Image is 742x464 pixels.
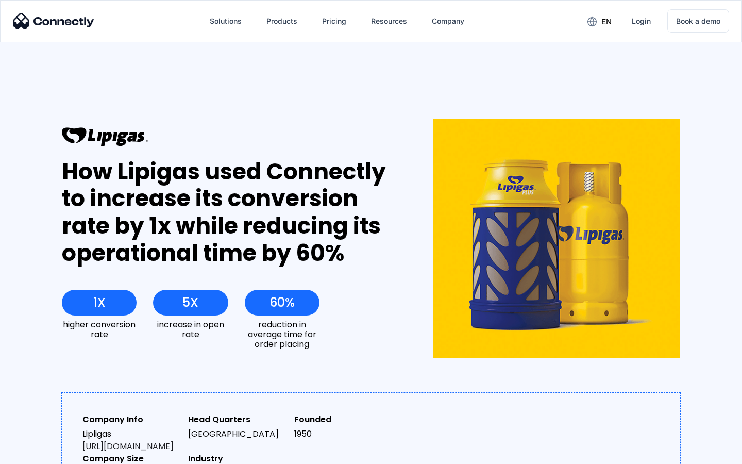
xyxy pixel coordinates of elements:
img: Connectly Logo [13,13,94,29]
ul: Language list [21,446,62,460]
div: [GEOGRAPHIC_DATA] [188,428,285,440]
div: increase in open rate [153,320,228,339]
div: en [601,14,612,29]
div: Founded [294,413,392,426]
div: Products [266,14,297,28]
a: Login [623,9,659,34]
div: Solutions [210,14,242,28]
div: How Lipigas used Connectly to increase its conversion rate by 1x while reducing its operational t... [62,158,395,267]
div: Pricing [322,14,346,28]
div: reduction in average time for order placing [245,320,319,350]
a: Pricing [314,9,355,34]
div: Company Info [82,413,180,426]
div: 5X [182,295,198,310]
div: Resources [371,14,407,28]
div: 60% [269,295,295,310]
div: higher conversion rate [62,320,137,339]
div: Company [432,14,464,28]
div: 1X [93,295,106,310]
div: Head Quarters [188,413,285,426]
aside: Language selected: English [10,446,62,460]
a: Book a demo [667,9,729,33]
a: [URL][DOMAIN_NAME] [82,440,174,452]
div: Lipligas [82,428,180,453]
div: Login [632,14,651,28]
div: 1950 [294,428,392,440]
